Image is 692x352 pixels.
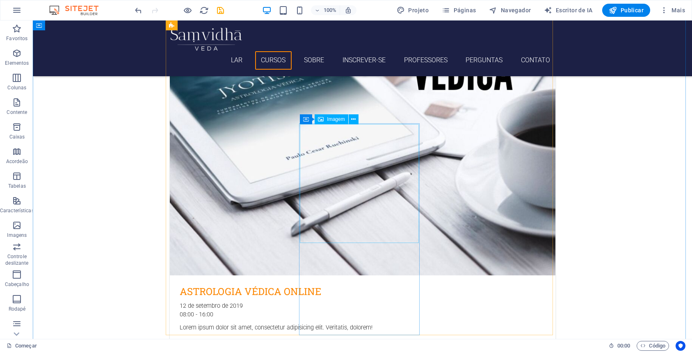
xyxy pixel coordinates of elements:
[15,343,37,349] font: Começar
[676,341,685,351] button: Centrado no usuário
[671,7,685,14] font: Mais
[621,7,644,14] font: Publicar
[541,4,596,17] button: Escritor de IA
[657,4,688,17] button: Mais
[327,116,345,122] font: Imagem
[501,7,531,14] font: Navegador
[438,4,479,17] button: Páginas
[393,4,432,17] button: Projeto
[324,7,336,13] font: 100%
[7,109,27,115] font: Contente
[7,232,27,238] font: Imagens
[311,5,340,15] button: 100%
[216,6,225,15] i: Salvar (Ctrl+S)
[454,7,476,14] font: Páginas
[5,282,29,287] font: Cabeçalho
[183,5,192,15] button: Clique aqui para sair do modo de visualização e continuar editando
[8,183,26,189] font: Tabelas
[134,6,143,15] i: Undo: Change image (Ctrl+Z)
[9,134,25,140] font: Caixas
[47,5,109,15] img: Logotipo do editor
[9,306,26,312] font: Rodapé
[199,5,209,15] button: recarregar
[5,60,29,66] font: Elementos
[602,4,650,17] button: Publicar
[6,159,28,164] font: Acordeão
[6,36,27,41] font: Favoritos
[133,5,143,15] button: desfazer
[199,6,209,15] i: Recarregar página
[5,254,28,266] font: Controle deslizante
[637,341,669,351] button: Código
[486,4,534,17] button: Navegador
[408,7,429,14] font: Projeto
[393,4,432,17] div: Design (Ctrl+Alt+Y)
[7,85,26,91] font: Colunas
[215,5,225,15] button: salvar
[649,343,665,349] font: Código
[617,343,630,349] font: 00:00
[556,7,593,14] font: Escritor de IA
